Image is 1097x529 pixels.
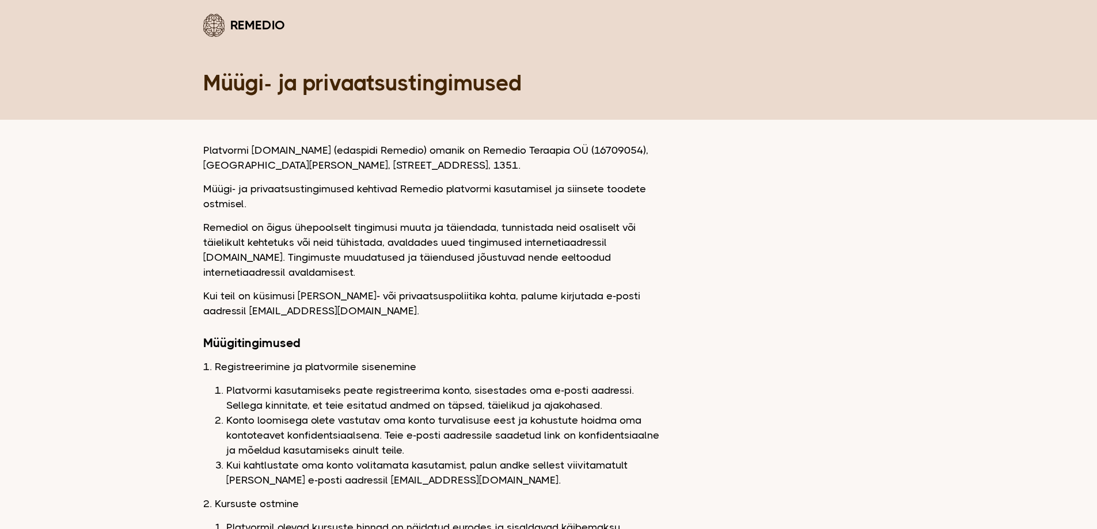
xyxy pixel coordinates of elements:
li: Konto loomisega olete vastutav oma konto turvalisuse eest ja kohustute hoidma oma kontoteavet kon... [226,413,664,458]
p: Müügi- ja privaatsustingimused kehtivad Remedio platvormi kasutamisel ja siinsete toodete ostmisel. [203,181,664,211]
h3: Müügitingimused [203,336,664,351]
a: Remedio [203,12,285,39]
li: Platvormi kasutamiseks peate registreerima konto, sisestades oma e-posti aadressi. Sellega kinnit... [226,383,664,413]
img: Remedio logo [203,14,225,37]
h1: Müügi- ja privaatsustingimused [203,69,894,97]
p: Kui teil on küsimusi [PERSON_NAME]- või privaatsuspoliitika kohta, palume kirjutada e-posti aadre... [203,288,664,318]
p: Platvormi [DOMAIN_NAME] (edaspidi Remedio) omanik on Remedio Teraapia OÜ (16709054), [GEOGRAPHIC_... [203,143,664,173]
p: Remediol on õigus ühepoolselt tingimusi muuta ja täiendada, tunnistada neid osaliselt või täielik... [203,220,664,280]
li: Kui kahtlustate oma konto volitamata kasutamist, palun andke sellest viivitamatult [PERSON_NAME] ... [226,458,664,488]
li: Registreerimine ja platvormile sisenemine [215,359,664,488]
